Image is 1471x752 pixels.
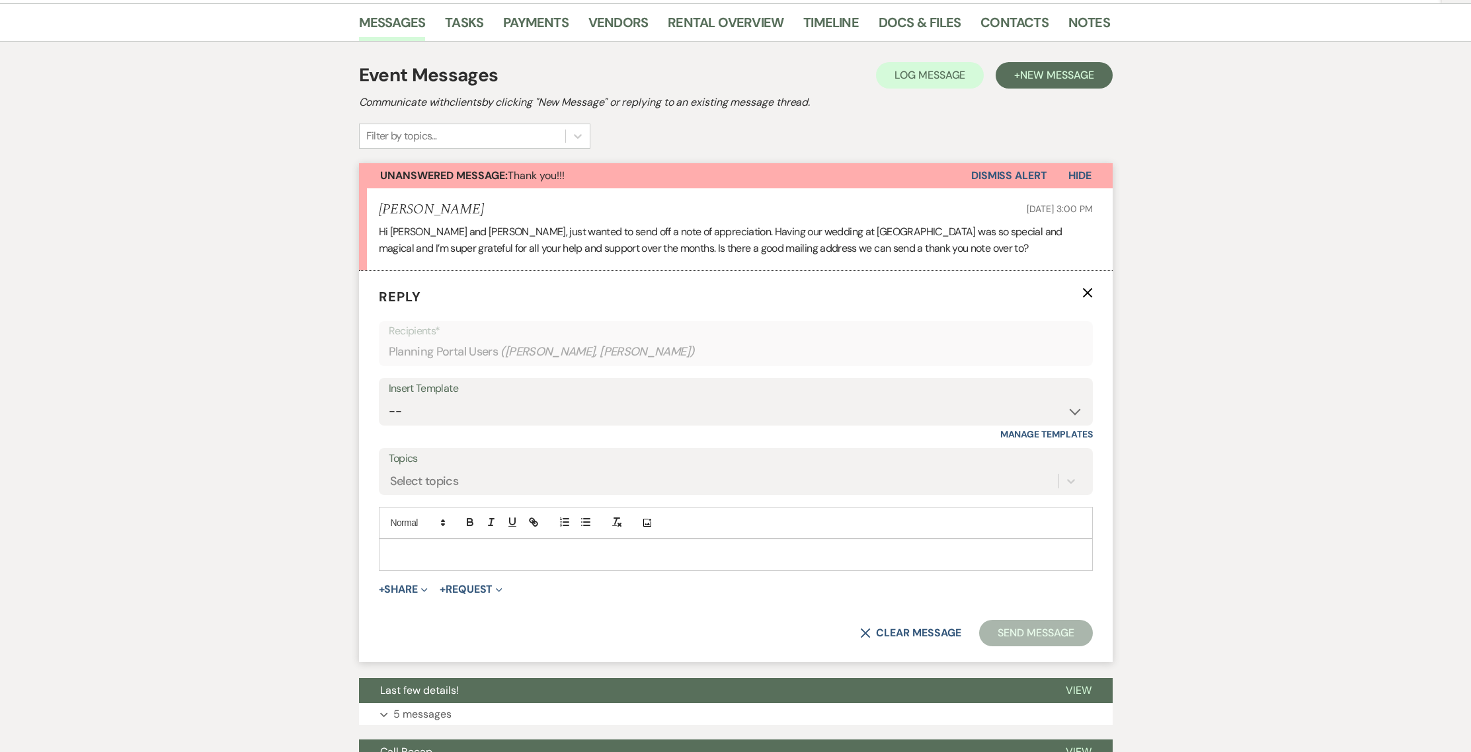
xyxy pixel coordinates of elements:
button: 5 messages [359,703,1113,726]
strong: Unanswered Message: [380,169,508,182]
span: ( [PERSON_NAME], [PERSON_NAME] ) [500,343,695,361]
button: Send Message [979,620,1092,646]
span: + [379,584,385,595]
span: View [1066,683,1092,697]
a: Manage Templates [1000,428,1093,440]
button: +New Message [996,62,1112,89]
button: Unanswered Message:Thank you!!! [359,163,971,188]
h2: Communicate with clients by clicking "New Message" or replying to an existing message thread. [359,94,1113,110]
span: Reply [379,288,421,305]
span: + [440,584,446,595]
button: Share [379,584,428,595]
p: Hi [PERSON_NAME] and [PERSON_NAME], just wanted to send off a note of appreciation. Having our we... [379,223,1093,257]
a: Tasks [445,12,483,41]
a: Messages [359,12,426,41]
a: Vendors [588,12,648,41]
a: Docs & Files [879,12,961,41]
div: Select topics [390,472,459,490]
span: Hide [1068,169,1092,182]
div: Insert Template [389,379,1083,398]
a: Rental Overview [668,12,783,41]
button: Last few details! [359,678,1045,703]
span: Log Message [895,68,965,82]
a: Timeline [803,12,859,41]
span: [DATE] 3:00 PM [1027,203,1092,215]
div: Filter by topics... [366,128,437,144]
button: Request [440,584,502,595]
label: Topics [389,449,1083,469]
h5: [PERSON_NAME] [379,202,484,218]
button: Log Message [876,62,984,89]
span: Last few details! [380,683,459,697]
p: 5 messages [393,706,452,723]
a: Contacts [980,12,1049,41]
button: Dismiss Alert [971,163,1047,188]
button: Clear message [860,628,961,638]
p: Recipients* [389,322,1083,340]
span: New Message [1020,68,1093,82]
button: Hide [1047,163,1113,188]
a: Payments [503,12,569,41]
div: Planning Portal Users [389,339,1083,365]
a: Notes [1068,12,1110,41]
span: Thank you!!! [380,169,565,182]
h1: Event Messages [359,61,498,89]
button: View [1045,678,1113,703]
